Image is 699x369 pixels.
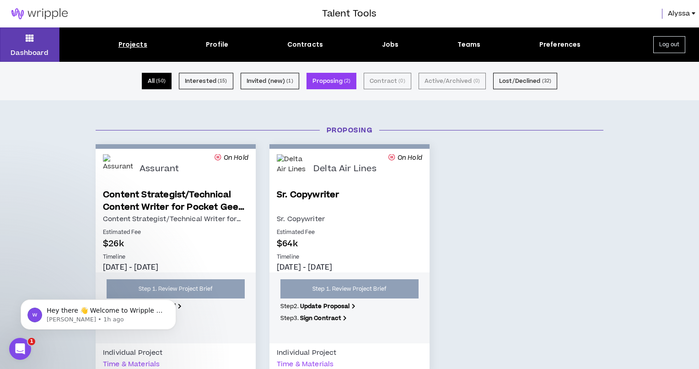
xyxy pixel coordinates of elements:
[9,338,31,360] iframe: Intercom live chat
[286,77,293,85] small: ( 1 )
[7,280,190,344] iframe: Intercom notifications message
[277,238,422,250] p: $64k
[103,189,248,213] a: Content Strategist/Technical Content Writer for Pocket Geek Privacy App by Assurant
[218,77,227,85] small: ( 15 )
[473,77,480,85] small: ( 0 )
[89,125,610,135] h3: Proposing
[179,73,233,89] button: Interested (15)
[103,238,248,250] p: $26k
[277,154,306,184] img: Delta Air Lines
[419,73,486,89] button: Active/Archived (0)
[103,213,248,225] p: Content Strategist/Technical Writer for
[398,77,405,85] small: ( 0 )
[539,40,581,49] div: Preferences
[364,73,411,89] button: Contract (0)
[313,164,376,174] p: Delta Air Lines
[277,253,422,261] p: Timeline
[653,36,685,53] button: Log out
[277,347,337,358] div: Individual Project
[344,77,350,85] small: ( 2 )
[668,9,690,19] span: Alyssa
[280,314,419,322] p: Step 3 .
[287,40,323,49] div: Contracts
[103,154,133,184] img: Assurant
[28,338,35,345] span: 1
[103,262,248,272] p: [DATE] - [DATE]
[277,228,422,237] p: Estimated Fee
[277,213,422,225] p: Sr. Copywriter
[457,40,481,49] div: Teams
[206,40,228,49] div: Profile
[140,164,179,174] p: Assurant
[277,189,422,213] a: Sr. Copywriter
[280,302,419,310] p: Step 2 .
[382,40,399,49] div: Jobs
[277,262,422,272] p: [DATE] - [DATE]
[103,228,248,237] p: Estimated Fee
[142,73,172,89] button: All (50)
[11,48,48,58] p: Dashboard
[542,77,552,85] small: ( 32 )
[103,347,163,358] div: Individual Project
[107,279,245,298] a: Step 1. Review Project Brief
[103,253,248,261] p: Timeline
[300,314,342,322] b: Sign Contract
[322,7,376,21] h3: Talent Tools
[493,73,557,89] button: Lost/Declined (32)
[241,73,299,89] button: Invited (new) (1)
[300,302,350,310] b: Update Proposal
[156,77,166,85] small: ( 50 )
[237,214,241,224] span: …
[306,73,357,89] button: Proposing (2)
[280,279,419,298] a: Step 1. Review Project Brief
